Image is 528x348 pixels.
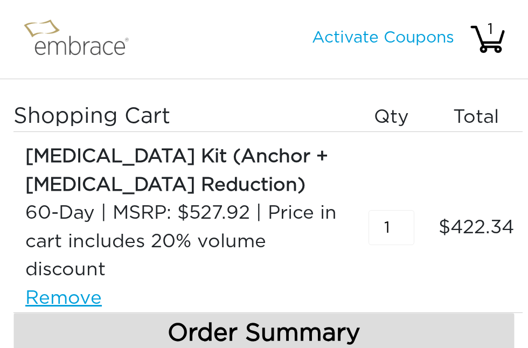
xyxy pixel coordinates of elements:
[437,103,523,132] div: Total
[471,18,509,41] div: 1
[19,13,143,65] img: logo.png
[469,20,506,58] img: cart
[25,199,339,284] div: 60-Day | MSRP: $527.92 | Price in cart includes 20% volume discount
[25,143,339,199] div: [MEDICAL_DATA] Kit (Anchor + [MEDICAL_DATA] Reduction)
[25,284,339,313] a: Remove
[469,33,506,45] a: 1
[312,30,454,46] a: Activate Coupons
[374,103,409,132] span: Qty
[13,103,345,129] h3: Shopping Cart
[439,214,514,242] span: 422.34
